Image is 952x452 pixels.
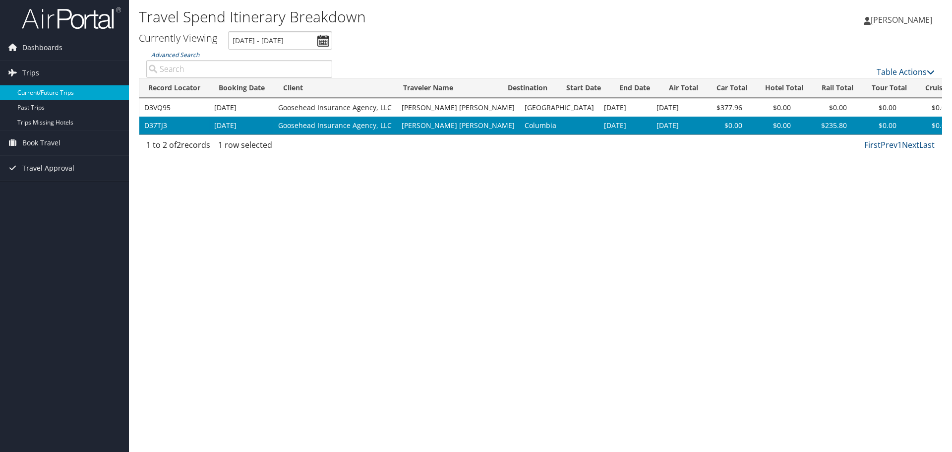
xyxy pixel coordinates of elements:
th: Tour Total: activate to sort column ascending [862,78,916,98]
td: Goosehead Insurance Agency, LLC [273,99,397,117]
th: Car Total: activate to sort column ascending [707,78,756,98]
td: [DATE] [652,99,700,117]
span: Travel Approval [22,156,74,181]
span: 1 row selected [218,139,272,150]
td: $235.80 [796,117,852,134]
th: Record Locator: activate to sort column ascending [139,78,210,98]
td: [GEOGRAPHIC_DATA] [520,99,599,117]
td: [PERSON_NAME] [PERSON_NAME] [397,117,520,134]
th: Air Total: activate to sort column ascending [659,78,707,98]
input: Advanced Search [146,60,332,78]
a: 1 [897,139,902,150]
td: $377.96 [700,99,747,117]
a: [PERSON_NAME] [864,5,942,35]
td: [DATE] [652,117,700,134]
span: Dashboards [22,35,62,60]
span: [PERSON_NAME] [871,14,932,25]
td: [PERSON_NAME] [PERSON_NAME] [397,99,520,117]
span: Trips [22,61,39,85]
h3: Currently Viewing [139,31,217,45]
td: $0.00 [700,117,747,134]
th: Client: activate to sort column ascending [274,78,394,98]
th: Destination: activate to sort column ascending [499,78,557,98]
td: Columbia [520,117,599,134]
input: [DATE] - [DATE] [228,31,332,50]
span: 2 [177,139,181,150]
th: End Date: activate to sort column ascending [610,78,659,98]
td: [DATE] [209,117,273,134]
h1: Travel Spend Itinerary Breakdown [139,6,674,27]
td: [DATE] [599,117,652,134]
span: Book Travel [22,130,60,155]
td: Goosehead Insurance Agency, LLC [273,117,397,134]
th: Rail Total: activate to sort column ascending [812,78,862,98]
td: D3VQ95 [139,99,209,117]
th: Start Date: activate to sort column ascending [557,78,610,98]
th: Traveler Name: activate to sort column ascending [394,78,499,98]
td: D37TJ3 [139,117,209,134]
th: Hotel Total: activate to sort column ascending [756,78,812,98]
td: $0.00 [852,117,901,134]
a: Table Actions [877,66,935,77]
th: Booking Date: activate to sort column ascending [210,78,274,98]
a: Next [902,139,919,150]
a: First [864,139,881,150]
img: airportal-logo.png [22,6,121,30]
td: $0.00 [747,117,796,134]
td: $0.00 [852,99,901,117]
td: $0.00 [796,99,852,117]
div: 1 to 2 of records [146,139,332,156]
a: Prev [881,139,897,150]
td: [DATE] [599,99,652,117]
td: [DATE] [209,99,273,117]
td: $0.00 [747,99,796,117]
a: Last [919,139,935,150]
a: Advanced Search [151,51,199,59]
